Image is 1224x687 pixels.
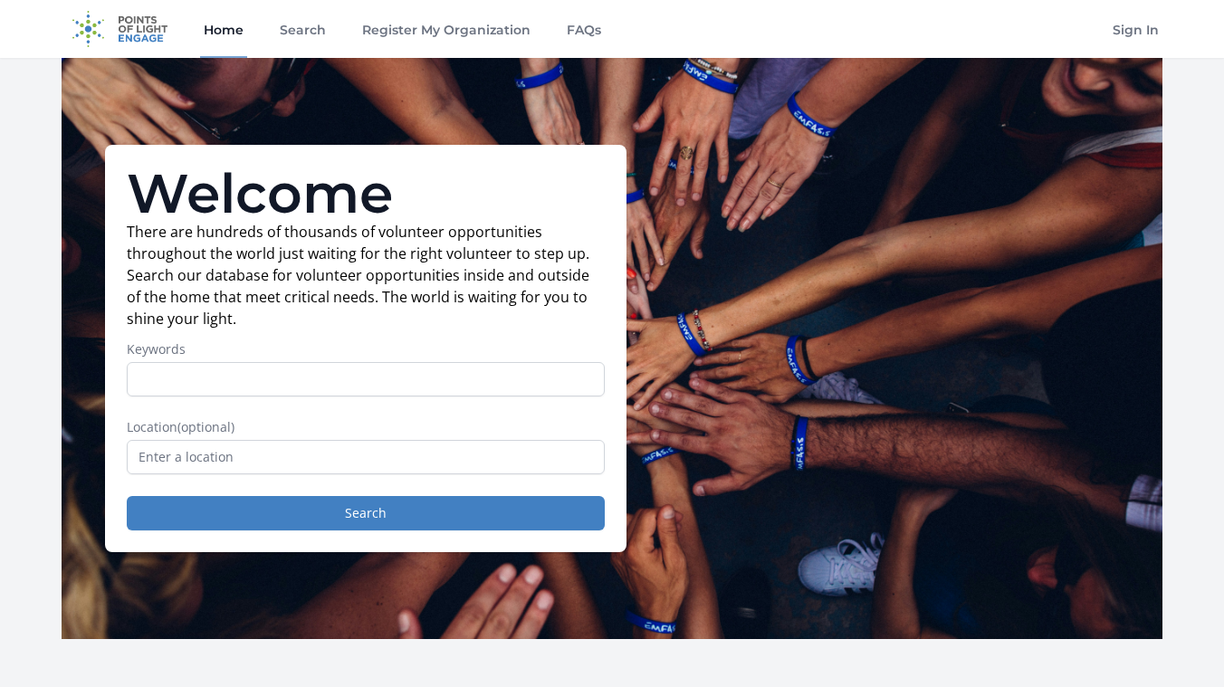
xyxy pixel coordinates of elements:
input: Enter a location [127,440,605,474]
p: There are hundreds of thousands of volunteer opportunities throughout the world just waiting for ... [127,221,605,329]
label: Location [127,418,605,436]
label: Keywords [127,340,605,358]
h1: Welcome [127,167,605,221]
span: (optional) [177,418,234,435]
button: Search [127,496,605,530]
